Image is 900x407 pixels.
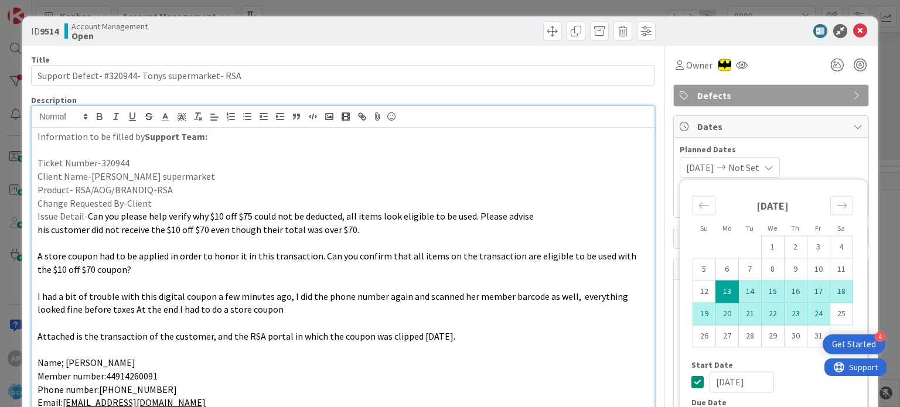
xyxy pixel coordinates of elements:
[31,65,654,86] input: type card name here...
[756,199,789,213] strong: [DATE]
[31,24,59,38] span: ID
[37,290,630,316] span: I had a bit of trouble with this digital coupon a few minutes ago, I did the phone number again a...
[784,281,807,303] td: Choose Thursday, 10/16/2025 12:00 PM as your check-out date. It’s available.
[37,197,648,210] p: Change Requested By-Client
[761,303,784,325] td: Choose Wednesday, 10/22/2025 12:00 PM as your check-out date. It’s available.
[37,330,455,342] span: Attached is the transaction of the customer, and the RSA portal in which the coupon was clipped [...
[807,303,830,325] td: Choose Friday, 10/24/2025 12:00 PM as your check-out date. It’s available.
[37,183,648,197] p: Product- RSA/AOG/BRANDIQ-RSA
[715,303,738,325] td: Choose Monday, 10/20/2025 12:00 PM as your check-out date. It’s available.
[40,25,59,37] b: 9514
[830,196,853,215] div: Move forward to switch to the next month.
[718,59,731,71] img: AC
[728,160,759,175] span: Not Set
[738,258,761,281] td: Choose Tuesday, 10/07/2025 12:00 PM as your check-out date. It’s available.
[37,370,158,382] span: Member number:44914260091
[37,384,177,395] span: Phone number:[PHONE_NUMBER]
[691,361,733,369] span: Start Date
[784,303,807,325] td: Choose Thursday, 10/23/2025 12:00 PM as your check-out date. It’s available.
[680,185,866,361] div: Calendar
[807,236,830,258] td: Choose Friday, 10/03/2025 12:00 PM as your check-out date. It’s available.
[37,130,648,143] p: Information to be filled by
[830,281,853,303] td: Choose Saturday, 10/18/2025 12:00 PM as your check-out date. It’s available.
[71,31,148,40] b: Open
[823,334,885,354] div: Open Get Started checklist, remaining modules: 4
[693,281,715,303] td: Choose Sunday, 10/12/2025 12:00 PM as your check-out date. It’s available.
[697,119,847,134] span: Dates
[37,170,648,183] p: Client Name-[PERSON_NAME] supermarket
[761,281,784,303] td: Choose Wednesday, 10/15/2025 12:00 PM as your check-out date. It’s available.
[768,224,777,232] small: We
[875,331,885,342] div: 4
[693,303,715,325] td: Choose Sunday, 10/19/2025 12:00 PM as your check-out date. It’s available.
[686,58,712,72] span: Owner
[791,224,799,232] small: Th
[784,325,807,347] td: Choose Thursday, 10/30/2025 12:00 PM as your check-out date. It’s available.
[37,210,648,223] p: Issue Detail-
[830,303,853,325] td: Choose Saturday, 10/25/2025 12:00 PM as your check-out date. It’s available.
[145,131,207,142] strong: Support Team:
[722,224,731,232] small: Mo
[37,357,135,368] span: Name; [PERSON_NAME]
[37,224,359,235] span: his customer did not receive the $10 off $70 even though their total was over $70.
[691,398,727,406] span: Due Date
[815,224,821,232] small: Fr
[807,258,830,281] td: Choose Friday, 10/10/2025 12:00 PM as your check-out date. It’s available.
[37,250,638,275] span: A store coupon had to be applied in order to honor it in this transaction. Can you confirm that a...
[830,236,853,258] td: Choose Saturday, 10/04/2025 12:00 PM as your check-out date. It’s available.
[697,88,847,102] span: Defects
[784,236,807,258] td: Choose Thursday, 10/02/2025 12:00 PM as your check-out date. It’s available.
[71,22,148,31] span: Account Management
[37,156,648,170] p: Ticket Number-320944
[738,281,761,303] td: Choose Tuesday, 10/14/2025 12:00 PM as your check-out date. It’s available.
[715,258,738,281] td: Choose Monday, 10/06/2025 12:00 PM as your check-out date. It’s available.
[761,325,784,347] td: Choose Wednesday, 10/29/2025 12:00 PM as your check-out date. It’s available.
[738,325,761,347] td: Choose Tuesday, 10/28/2025 12:00 PM as your check-out date. It’s available.
[715,281,738,303] td: Selected as start date. Monday, 10/13/2025 12:00 PM
[832,338,876,350] div: Get Started
[686,160,714,175] span: [DATE]
[784,258,807,281] td: Choose Thursday, 10/09/2025 12:00 PM as your check-out date. It’s available.
[693,325,715,347] td: Choose Sunday, 10/26/2025 12:00 PM as your check-out date. It’s available.
[837,224,845,232] small: Sa
[700,224,708,232] small: Su
[715,325,738,347] td: Choose Monday, 10/27/2025 12:00 PM as your check-out date. It’s available.
[710,371,774,392] input: MM/DD/YYYY
[88,210,534,222] span: Can you please help verify why $10 off $75 could not be deducted, all items look eligible to be u...
[746,224,754,232] small: Tu
[680,143,862,156] span: Planned Dates
[693,196,715,215] div: Move backward to switch to the previous month.
[31,54,50,65] label: Title
[807,325,830,347] td: Choose Friday, 10/31/2025 12:00 PM as your check-out date. It’s available.
[761,258,784,281] td: Choose Wednesday, 10/08/2025 12:00 PM as your check-out date. It’s available.
[693,258,715,281] td: Choose Sunday, 10/05/2025 12:00 PM as your check-out date. It’s available.
[738,303,761,325] td: Choose Tuesday, 10/21/2025 12:00 PM as your check-out date. It’s available.
[31,95,77,105] span: Description
[830,258,853,281] td: Choose Saturday, 10/11/2025 12:00 PM as your check-out date. It’s available.
[761,236,784,258] td: Choose Wednesday, 10/01/2025 12:00 PM as your check-out date. It’s available.
[25,2,53,16] span: Support
[807,281,830,303] td: Choose Friday, 10/17/2025 12:00 PM as your check-out date. It’s available.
